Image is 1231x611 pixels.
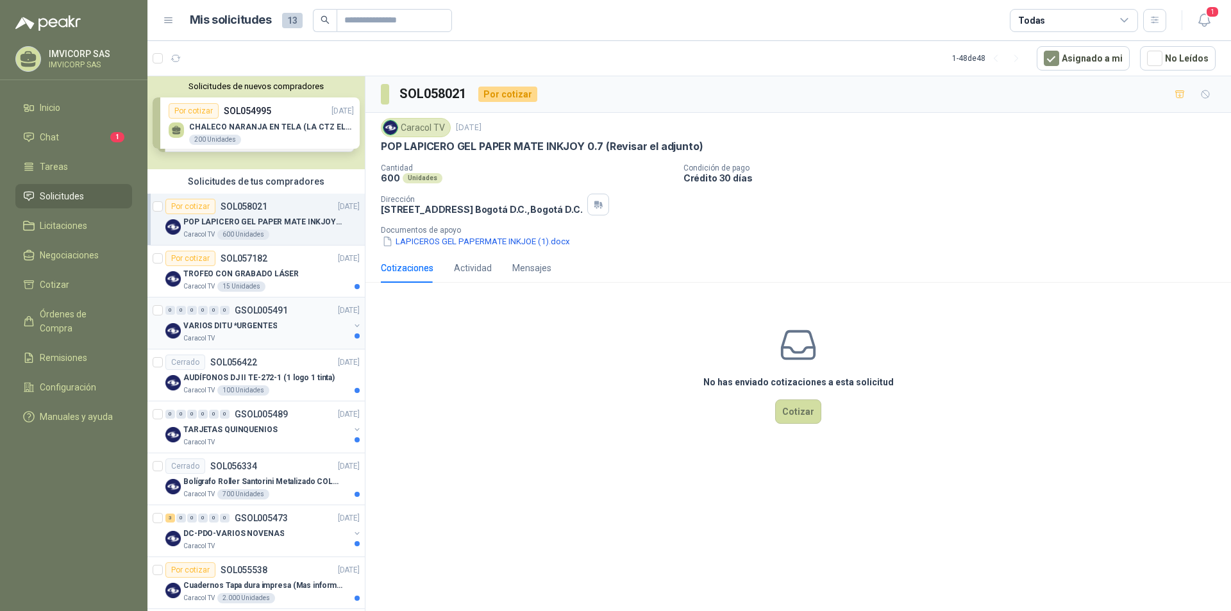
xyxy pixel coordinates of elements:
a: CerradoSOL056422[DATE] Company LogoAUDÍFONOS DJ II TE-272-1 (1 logo 1 tinta)Caracol TV100 Unidades [147,349,365,401]
a: Cotizar [15,272,132,297]
div: 2.000 Unidades [217,593,275,603]
p: DC-PDO-VARIOS NOVENAS [183,528,284,540]
div: 0 [176,306,186,315]
p: [DATE] [338,356,360,369]
a: Remisiones [15,346,132,370]
p: Caracol TV [183,593,215,603]
div: Solicitudes de nuevos compradoresPor cotizarSOL054995[DATE] CHALECO NARANJA EN TELA (LA CTZ ELEGI... [147,76,365,169]
p: IMVICORP SAS [49,49,129,58]
span: Chat [40,130,59,144]
span: search [321,15,330,24]
div: 0 [198,514,208,523]
p: [DATE] [338,460,360,473]
div: 700 Unidades [217,489,269,499]
p: AUDÍFONOS DJ II TE-272-1 (1 logo 1 tinta) [183,372,335,384]
button: 1 [1193,9,1216,32]
a: Por cotizarSOL058021[DATE] Company LogoPOP LAPICERO GEL PAPER MATE INKJOY 0.7 (Revisar el adjunto... [147,194,365,246]
div: 0 [220,306,230,315]
div: 3 [165,514,175,523]
p: TARJETAS QUINQUENIOS [183,424,278,436]
div: 0 [187,410,197,419]
p: [STREET_ADDRESS] Bogotá D.C. , Bogotá D.C. [381,204,582,215]
div: Por cotizar [478,87,537,102]
div: 0 [187,514,197,523]
p: Condición de pago [683,163,1226,172]
a: Por cotizarSOL057182[DATE] Company LogoTROFEO CON GRABADO LÁSERCaracol TV15 Unidades [147,246,365,297]
img: Company Logo [165,531,181,546]
div: 0 [198,306,208,315]
span: Inicio [40,101,60,115]
a: Chat1 [15,125,132,149]
div: Todas [1018,13,1045,28]
p: 600 [381,172,400,183]
p: Caracol TV [183,230,215,240]
p: [DATE] [338,408,360,421]
a: Negociaciones [15,243,132,267]
div: 0 [220,410,230,419]
div: Cerrado [165,458,205,474]
span: Manuales y ayuda [40,410,113,424]
a: Licitaciones [15,213,132,238]
img: Company Logo [165,375,181,390]
img: Company Logo [383,121,398,135]
div: 0 [176,514,186,523]
div: Mensajes [512,261,551,275]
p: SOL057182 [221,254,267,263]
div: 0 [209,410,219,419]
span: Cotizar [40,278,69,292]
a: CerradoSOL056334[DATE] Company LogoBolígrafo Roller Santorini Metalizado COLOR MORADO 1logoCaraco... [147,453,365,505]
a: Tareas [15,155,132,179]
p: GSOL005489 [235,410,288,419]
img: Company Logo [165,427,181,442]
div: Por cotizar [165,562,215,578]
div: 100 Unidades [217,385,269,396]
img: Company Logo [165,583,181,598]
div: 0 [187,306,197,315]
p: GSOL005473 [235,514,288,523]
div: Actividad [454,261,492,275]
button: Solicitudes de nuevos compradores [153,81,360,91]
p: Caracol TV [183,437,215,448]
p: POP LAPICERO GEL PAPER MATE INKJOY 0.7 (Revisar el adjunto) [183,216,343,228]
div: Por cotizar [165,199,215,214]
a: Inicio [15,96,132,120]
p: SOL055538 [221,565,267,574]
p: TROFEO CON GRABADO LÁSER [183,268,299,280]
img: Logo peakr [15,15,81,31]
div: Caracol TV [381,118,451,137]
span: 1 [1205,6,1219,18]
img: Company Logo [165,219,181,235]
div: Solicitudes de tus compradores [147,169,365,194]
div: 0 [209,306,219,315]
a: 0 0 0 0 0 0 GSOL005489[DATE] Company LogoTARJETAS QUINQUENIOSCaracol TV [165,406,362,448]
p: [DATE] [338,201,360,213]
div: 0 [198,410,208,419]
p: Cuadernos Tapa dura impresa (Mas informacion en el adjunto) [183,580,343,592]
span: Tareas [40,160,68,174]
p: [DATE] [338,253,360,265]
p: Caracol TV [183,333,215,344]
div: Cerrado [165,355,205,370]
span: Órdenes de Compra [40,307,120,335]
a: Solicitudes [15,184,132,208]
div: 0 [165,306,175,315]
p: Caracol TV [183,281,215,292]
a: Manuales y ayuda [15,405,132,429]
button: LAPICEROS GEL PAPERMATE INKJOE (1).docx [381,235,571,248]
span: Configuración [40,380,96,394]
button: No Leídos [1140,46,1216,71]
a: Configuración [15,375,132,399]
a: Por cotizarSOL055538[DATE] Company LogoCuadernos Tapa dura impresa (Mas informacion en el adjunto... [147,557,365,609]
p: Cantidad [381,163,673,172]
h1: Mis solicitudes [190,11,272,29]
p: Crédito 30 días [683,172,1226,183]
div: Cotizaciones [381,261,433,275]
span: 13 [282,13,303,28]
p: POP LAPICERO GEL PAPER MATE INKJOY 0.7 (Revisar el adjunto) [381,140,703,153]
p: Dirección [381,195,582,204]
div: Unidades [403,173,442,183]
img: Company Logo [165,323,181,339]
div: 0 [165,410,175,419]
p: VARIOS DITU *URGENTES [183,320,277,332]
span: Negociaciones [40,248,99,262]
